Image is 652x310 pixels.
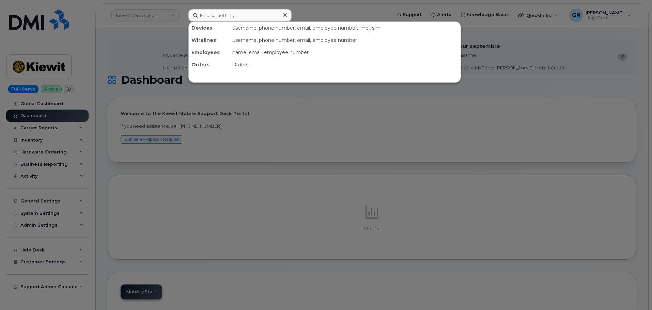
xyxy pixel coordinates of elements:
div: name, email, employee number [230,46,461,59]
div: username, phone number, email, employee number [230,34,461,46]
div: Orders [189,59,230,71]
div: Wirelines [189,34,230,46]
div: username, phone number, email, employee number, imei, sim [230,22,461,34]
div: Orders [230,59,461,71]
iframe: Messenger Launcher [622,280,647,305]
div: Devices [189,22,230,34]
div: Employees [189,46,230,59]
